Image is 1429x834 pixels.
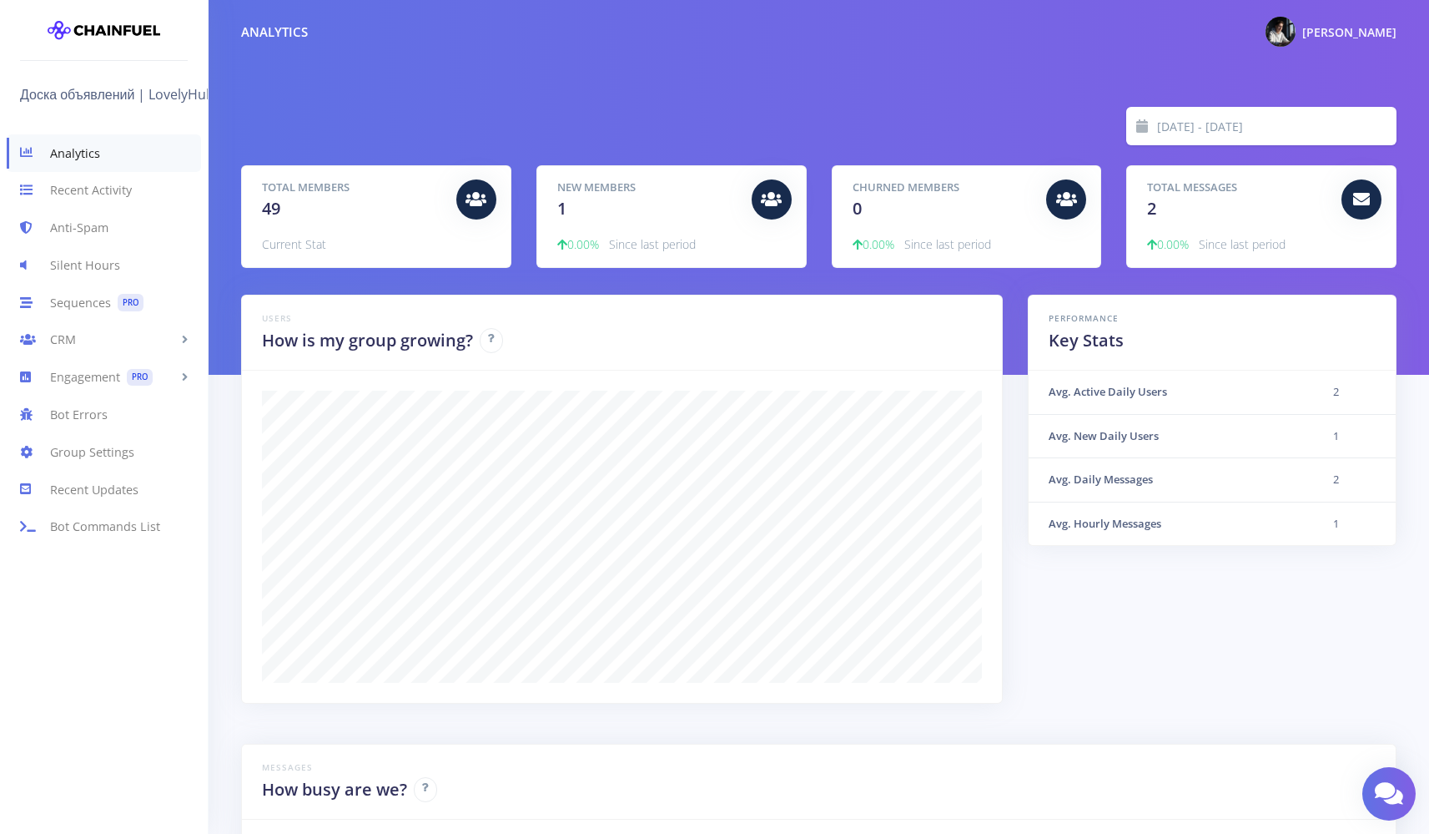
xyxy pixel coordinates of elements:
[1147,197,1156,220] span: 2
[1313,371,1396,414] td: 2
[1029,414,1313,458] th: Avg. New Daily Users
[904,236,991,252] span: Since last period
[1049,328,1376,353] h2: Key Stats
[853,179,1034,196] h5: Churned Members
[262,328,473,353] h2: How is my group growing?
[1029,458,1313,503] th: Avg. Daily Messages
[262,777,407,802] h2: How busy are we?
[1313,414,1396,458] td: 1
[557,236,599,252] span: 0.00%
[20,81,225,108] a: Доска объявлений | LovelyHub
[127,369,153,387] span: PRO
[1302,24,1396,40] span: [PERSON_NAME]
[262,236,326,252] span: Current Stat
[262,179,444,196] h5: Total Members
[118,294,143,311] span: PRO
[262,761,1376,774] h6: Messages
[241,23,308,42] div: Analytics
[1265,17,1296,47] img: @Ganiullin Photo
[1049,312,1376,325] h6: Performance
[1313,502,1396,545] td: 1
[1252,13,1396,50] a: @Ganiullin Photo [PERSON_NAME]
[1029,502,1313,545] th: Avg. Hourly Messages
[7,134,201,172] a: Analytics
[853,236,894,252] span: 0.00%
[262,197,280,220] span: 49
[853,197,862,220] span: 0
[557,197,566,220] span: 1
[1199,236,1286,252] span: Since last period
[609,236,696,252] span: Since last period
[1147,236,1189,252] span: 0.00%
[48,13,160,47] img: chainfuel-logo
[1147,179,1329,196] h5: Total Messages
[1029,371,1313,414] th: Avg. Active Daily Users
[557,179,739,196] h5: New Members
[262,312,982,325] h6: Users
[1313,458,1396,503] td: 2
